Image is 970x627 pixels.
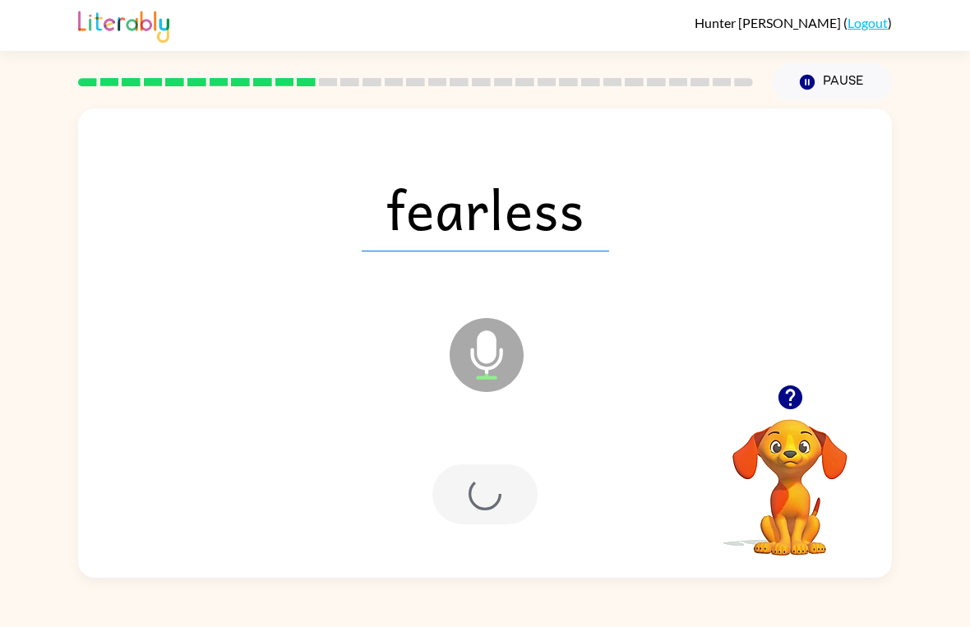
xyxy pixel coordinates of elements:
[708,394,872,558] video: Your browser must support playing .mp4 files to use Literably. Please try using another browser.
[773,63,892,101] button: Pause
[362,166,609,251] span: fearless
[695,15,843,30] span: Hunter [PERSON_NAME]
[695,15,892,30] div: ( )
[78,7,169,43] img: Literably
[848,15,888,30] a: Logout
